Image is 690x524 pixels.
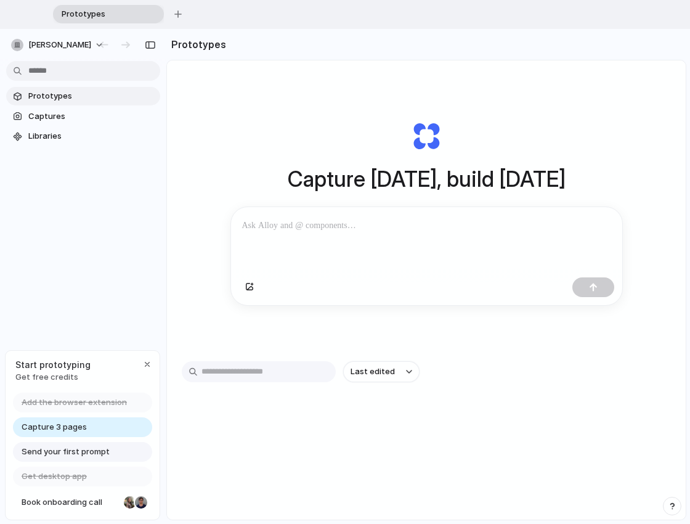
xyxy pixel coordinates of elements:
[6,35,110,55] button: [PERSON_NAME]
[15,358,91,371] span: Start prototyping
[134,495,148,510] div: Christian Iacullo
[57,8,144,20] span: Prototypes
[28,130,155,142] span: Libraries
[22,396,127,409] span: Add the browser extension
[28,90,155,102] span: Prototypes
[351,366,395,378] span: Last edited
[13,493,152,512] a: Book onboarding call
[22,470,87,483] span: Get desktop app
[288,163,566,195] h1: Capture [DATE], build [DATE]
[28,110,155,123] span: Captures
[15,371,91,383] span: Get free credits
[6,107,160,126] a: Captures
[123,495,137,510] div: Nicole Kubica
[22,446,110,458] span: Send your first prompt
[28,39,91,51] span: [PERSON_NAME]
[53,5,164,23] div: Prototypes
[166,37,226,52] h2: Prototypes
[22,421,87,433] span: Capture 3 pages
[6,87,160,105] a: Prototypes
[22,496,119,509] span: Book onboarding call
[343,361,420,382] button: Last edited
[6,127,160,145] a: Libraries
